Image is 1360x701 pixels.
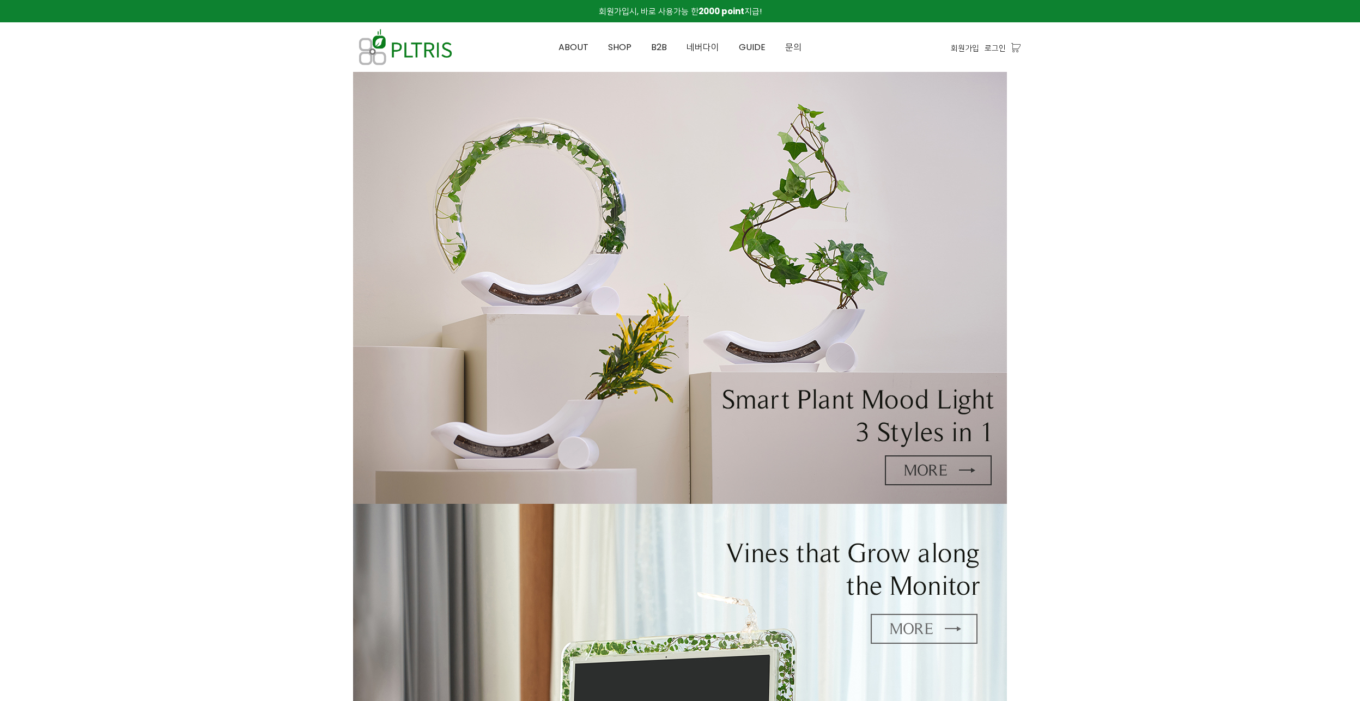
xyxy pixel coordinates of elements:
a: 로그인 [985,42,1006,54]
a: 회원가입 [951,42,979,54]
a: ABOUT [549,23,598,72]
span: 네버다이 [687,41,719,53]
a: B2B [641,23,677,72]
span: 회원가입시, 바로 사용가능 한 지급! [599,5,762,17]
span: B2B [651,41,667,53]
span: ABOUT [558,41,588,53]
strong: 2000 point [699,5,744,17]
span: SHOP [608,41,632,53]
a: SHOP [598,23,641,72]
span: GUIDE [739,41,766,53]
a: GUIDE [729,23,775,72]
span: 문의 [785,41,802,53]
a: 문의 [775,23,811,72]
a: 네버다이 [677,23,729,72]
